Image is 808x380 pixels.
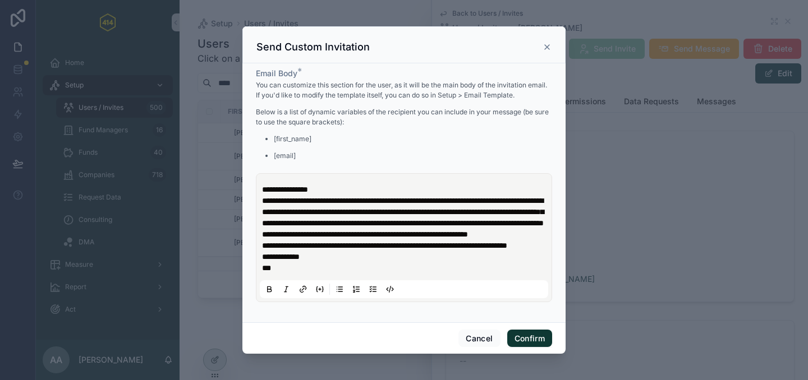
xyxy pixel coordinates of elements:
p: You can customize this section for the user, as it will be the main body of the invitation email.... [256,80,552,100]
button: Confirm [507,330,552,347]
button: Cancel [458,330,500,347]
h3: Send Custom Invitation [256,40,370,54]
p: [email] [274,151,552,161]
span: Email Body [256,68,297,78]
p: Below is a list of dynamic variables of the recipient you can include in your message (be sure to... [256,107,552,127]
p: [first_name] [274,134,552,144]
